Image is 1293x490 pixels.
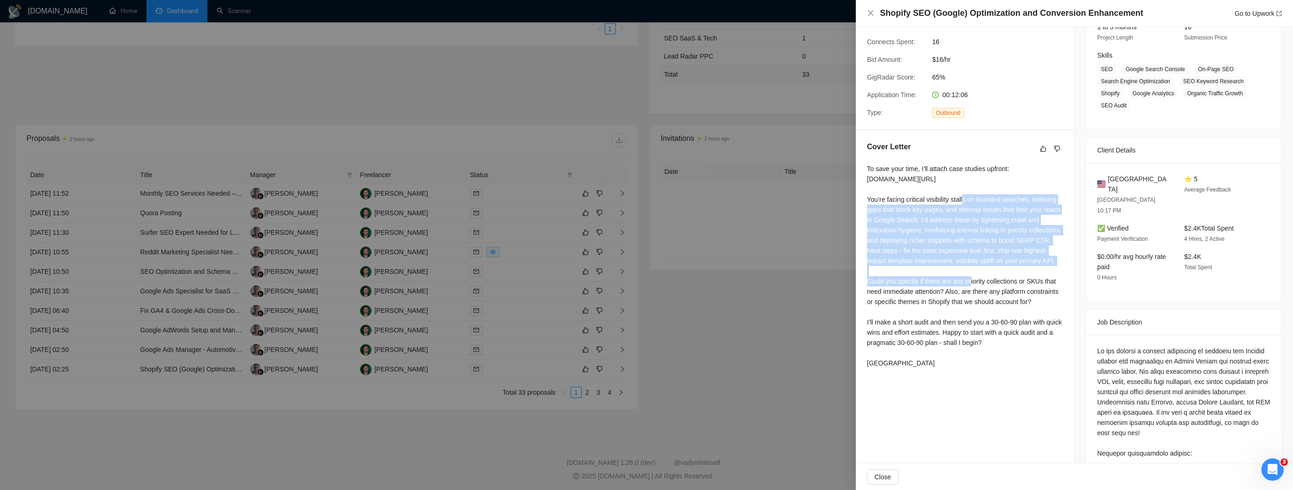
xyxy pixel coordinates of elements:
[1184,186,1231,193] span: Average Feedback
[1097,236,1148,242] span: Payment Verification
[867,9,874,17] button: Close
[1184,236,1225,242] span: 4 Hires, 2 Active
[932,72,1072,82] span: 65%
[1184,175,1198,183] span: ⭐ 5
[1054,145,1060,152] span: dislike
[932,37,1072,47] span: 16
[1184,225,1234,232] span: $2.4K Total Spent
[867,38,915,46] span: Connects Spent:
[1184,253,1201,260] span: $2.4K
[1097,253,1166,271] span: $0.00/hr avg hourly rate paid
[1097,274,1117,281] span: 0 Hours
[1234,10,1282,17] a: Go to Upworkexport
[874,472,891,482] span: Close
[867,164,1063,368] div: To save your time, I’ll attach case studies upfront: [DOMAIN_NAME][URL] You’re facing critical vi...
[1040,145,1046,152] span: like
[867,9,874,17] span: close
[1097,138,1270,163] div: Client Details
[867,56,902,63] span: Bid Amount:
[1097,310,1270,335] div: Job Description
[1038,143,1049,154] button: like
[1097,100,1130,111] span: SEO Audit
[932,92,939,98] span: clock-circle
[932,54,1072,65] span: $16/hr
[1184,23,1192,31] span: 16
[1097,225,1129,232] span: ✅ Verified
[867,73,915,81] span: GigRadar Score:
[1097,197,1155,214] span: [GEOGRAPHIC_DATA] 10:17 PM
[1184,264,1212,271] span: Total Spent
[1097,179,1106,189] img: 🇺🇸
[1097,76,1174,86] span: Search Engine Optimization
[1052,143,1063,154] button: dislike
[1194,64,1238,74] span: On-Page SEO
[932,108,964,118] span: Outbound
[1097,52,1113,59] span: Skills
[1261,458,1284,481] iframe: Intercom live chat
[1180,76,1247,86] span: SEO Keyword Research
[1183,88,1246,99] span: Organic Traffic Growth
[1276,11,1282,16] span: export
[1122,64,1188,74] span: Google Search Console
[867,109,883,116] span: Type:
[942,91,968,99] span: 00:12:06
[1184,34,1227,41] span: Submission Price
[1129,88,1178,99] span: Google Analytics
[1097,64,1116,74] span: SEO
[1280,458,1288,466] span: 3
[867,91,917,99] span: Application Time:
[1108,174,1169,194] span: [GEOGRAPHIC_DATA]
[1097,23,1137,31] span: 1 to 3 months
[867,20,887,28] span: Profile:
[1097,88,1123,99] span: Shopify
[880,7,1143,19] h4: Shopify SEO (Google) Optimization and Conversion Enhancement
[867,141,911,152] h5: Cover Letter
[1097,34,1133,41] span: Project Length
[867,470,899,484] button: Close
